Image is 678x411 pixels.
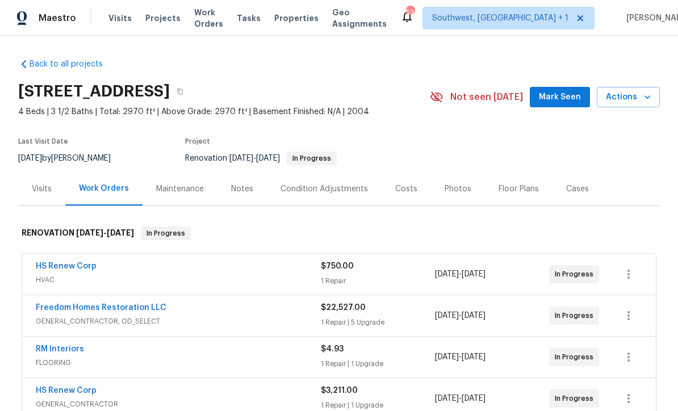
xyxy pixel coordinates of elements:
[462,353,486,361] span: [DATE]
[435,312,459,320] span: [DATE]
[321,345,344,353] span: $4.93
[321,304,366,312] span: $22,527.00
[435,353,459,361] span: [DATE]
[432,12,568,24] span: Southwest, [GEOGRAPHIC_DATA] + 1
[18,138,68,145] span: Last Visit Date
[36,345,84,353] a: RM Interiors
[36,316,321,327] span: GENERAL_CONTRACTOR, OD_SELECT
[281,183,368,195] div: Condition Adjustments
[406,7,414,18] div: 53
[18,152,124,165] div: by [PERSON_NAME]
[321,358,435,370] div: 1 Repair | 1 Upgrade
[18,106,430,118] span: 4 Beds | 3 1/2 Baths | Total: 2970 ft² | Above Grade: 2970 ft² | Basement Finished: N/A | 2004
[145,12,181,24] span: Projects
[288,155,336,162] span: In Progress
[39,12,76,24] span: Maestro
[597,87,660,108] button: Actions
[79,183,129,194] div: Work Orders
[142,228,190,239] span: In Progress
[76,229,134,237] span: -
[229,154,253,162] span: [DATE]
[606,90,651,104] span: Actions
[32,183,52,195] div: Visits
[22,227,134,240] h6: RENOVATION
[435,393,486,404] span: -
[18,154,42,162] span: [DATE]
[321,275,435,287] div: 1 Repair
[36,387,97,395] a: HS Renew Corp
[555,310,598,321] span: In Progress
[450,91,523,103] span: Not seen [DATE]
[256,154,280,162] span: [DATE]
[445,183,471,195] div: Photos
[555,269,598,280] span: In Progress
[435,269,486,280] span: -
[539,90,581,104] span: Mark Seen
[462,312,486,320] span: [DATE]
[107,229,134,237] span: [DATE]
[530,87,590,108] button: Mark Seen
[332,7,387,30] span: Geo Assignments
[555,351,598,363] span: In Progress
[462,395,486,402] span: [DATE]
[18,86,170,97] h2: [STREET_ADDRESS]
[321,387,358,395] span: $3,211.00
[435,395,459,402] span: [DATE]
[108,12,132,24] span: Visits
[321,400,435,411] div: 1 Repair | 1 Upgrade
[229,154,280,162] span: -
[435,310,486,321] span: -
[395,183,417,195] div: Costs
[499,183,539,195] div: Floor Plans
[194,7,223,30] span: Work Orders
[321,262,354,270] span: $750.00
[36,399,321,410] span: GENERAL_CONTRACTOR
[36,304,166,312] a: Freedom Homes Restoration LLC
[435,270,459,278] span: [DATE]
[231,183,253,195] div: Notes
[76,229,103,237] span: [DATE]
[18,215,660,251] div: RENOVATION [DATE]-[DATE]In Progress
[237,14,261,22] span: Tasks
[435,351,486,363] span: -
[18,58,127,70] a: Back to all projects
[566,183,589,195] div: Cases
[321,317,435,328] div: 1 Repair | 5 Upgrade
[185,154,337,162] span: Renovation
[36,357,321,368] span: FLOORING
[274,12,319,24] span: Properties
[156,183,204,195] div: Maintenance
[36,274,321,286] span: HVAC
[170,81,190,102] button: Copy Address
[555,393,598,404] span: In Progress
[462,270,486,278] span: [DATE]
[36,262,97,270] a: HS Renew Corp
[185,138,210,145] span: Project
